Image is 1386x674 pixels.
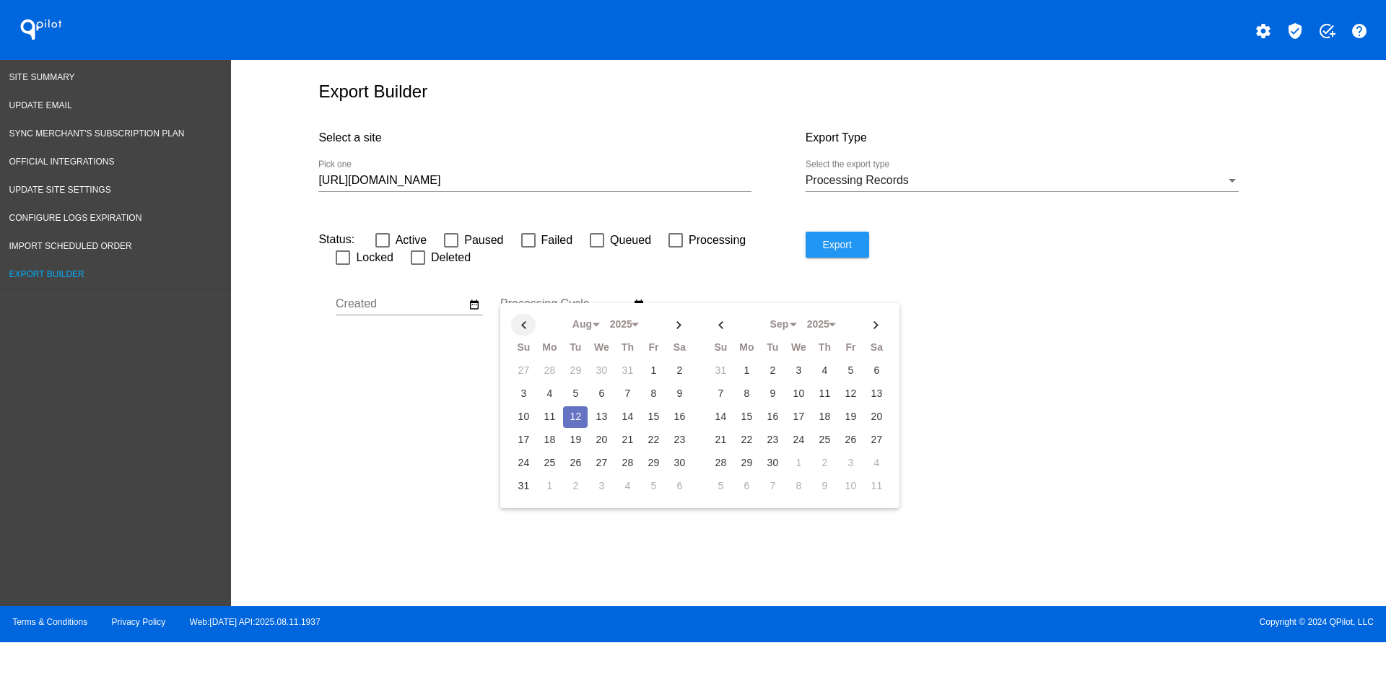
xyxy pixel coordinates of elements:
span: Configure logs expiration [9,213,142,223]
span: Locked [356,249,393,266]
span: Copyright © 2024 QPilot, LLC [705,617,1374,627]
input: Number [318,174,751,187]
h4: Select a site [318,131,805,144]
span: Export Builder [9,269,84,279]
span: Sync Merchant's Subscription Plan [9,128,185,139]
a: Privacy Policy [112,617,166,627]
span: Active [396,232,427,249]
span: Export [822,239,851,250]
mat-icon: settings [1255,22,1272,40]
span: Import Scheduled Order [9,241,132,251]
span: Processing Records [806,174,909,186]
button: Export [806,232,869,258]
span: Queued [610,232,651,249]
input: Created [336,297,466,310]
div: Aug [564,319,600,331]
div: 2025 [800,319,836,331]
a: Web:[DATE] API:2025.08.11.1937 [190,617,321,627]
mat-icon: date_range [468,298,480,311]
mat-icon: add_task [1318,22,1335,40]
h1: QPilot [12,15,70,44]
div: 2025 [603,319,639,331]
span: Status: [318,233,354,245]
span: Update Site Settings [9,185,111,195]
span: Processing [689,232,746,249]
mat-icon: help [1351,22,1368,40]
input: Processing Cycle [500,297,630,310]
mat-icon: verified_user [1286,22,1304,40]
h4: Export Type [806,131,1292,144]
span: Paused [464,232,503,249]
span: Deleted [431,249,471,266]
div: Sep [761,319,797,331]
span: Update Email [9,100,72,110]
span: Official Integrations [9,157,115,167]
span: Failed [541,232,573,249]
span: Site Summary [9,72,75,82]
h1: Export Builder [318,82,1292,102]
a: Terms & Conditions [12,617,87,627]
mat-icon: date_range [633,298,645,311]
